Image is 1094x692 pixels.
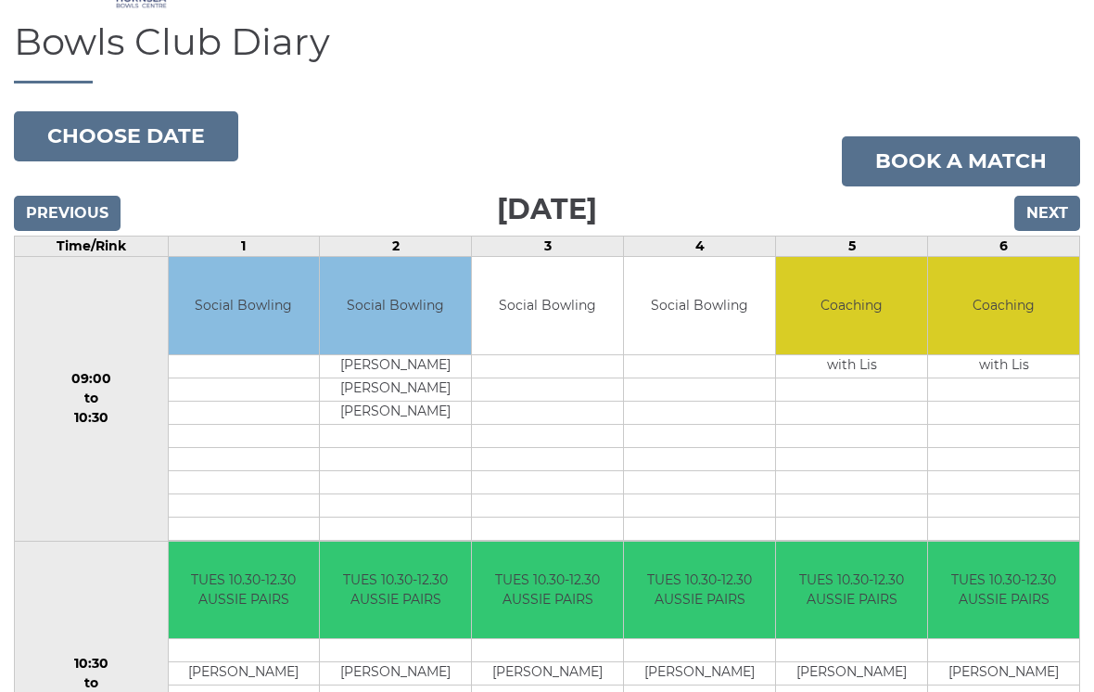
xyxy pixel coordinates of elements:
td: with Lis [776,355,927,378]
td: TUES 10.30-12.30 AUSSIE PAIRS [776,543,927,640]
h1: Bowls Club Diary [14,22,1080,84]
td: [PERSON_NAME] [320,663,471,686]
td: 5 [776,237,928,258]
td: Social Bowling [169,258,320,355]
td: Time/Rink [15,237,169,258]
td: [PERSON_NAME] [320,402,471,425]
td: Coaching [776,258,927,355]
input: Next [1014,197,1080,232]
td: [PERSON_NAME] [320,378,471,402]
td: [PERSON_NAME] [320,355,471,378]
button: Choose date [14,112,238,162]
td: TUES 10.30-12.30 AUSSIE PAIRS [624,543,775,640]
td: 1 [168,237,320,258]
td: TUES 10.30-12.30 AUSSIE PAIRS [928,543,1079,640]
td: Social Bowling [472,258,623,355]
td: 3 [472,237,624,258]
td: 09:00 to 10:30 [15,258,169,543]
td: Social Bowling [320,258,471,355]
input: Previous [14,197,121,232]
td: [PERSON_NAME] [928,663,1079,686]
a: Book a match [842,137,1080,187]
td: TUES 10.30-12.30 AUSSIE PAIRS [472,543,623,640]
td: [PERSON_NAME] [624,663,775,686]
td: [PERSON_NAME] [776,663,927,686]
td: 4 [624,237,776,258]
td: [PERSON_NAME] [472,663,623,686]
td: 6 [928,237,1080,258]
td: TUES 10.30-12.30 AUSSIE PAIRS [169,543,320,640]
td: 2 [320,237,472,258]
td: with Lis [928,355,1079,378]
td: TUES 10.30-12.30 AUSSIE PAIRS [320,543,471,640]
td: [PERSON_NAME] [169,663,320,686]
td: Coaching [928,258,1079,355]
td: Social Bowling [624,258,775,355]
